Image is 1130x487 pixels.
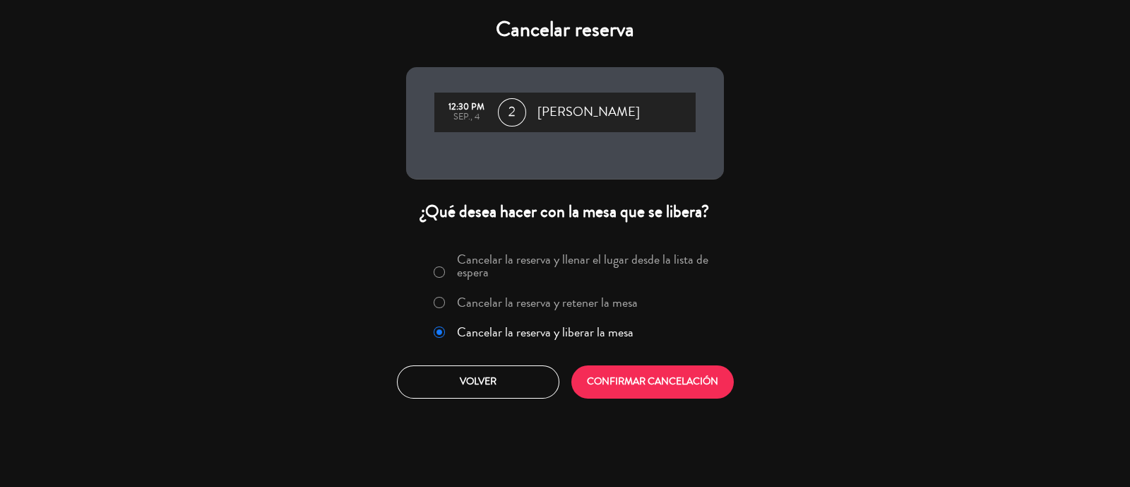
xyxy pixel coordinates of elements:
[406,201,724,223] div: ¿Qué desea hacer con la mesa que se libera?
[441,102,491,112] div: 12:30 PM
[406,17,724,42] h4: Cancelar reserva
[397,365,559,399] button: Volver
[441,112,491,122] div: sep., 4
[537,102,640,123] span: [PERSON_NAME]
[457,253,715,278] label: Cancelar la reserva y llenar el lugar desde la lista de espera
[457,326,634,339] label: Cancelar la reserva y liberar la mesa
[457,296,638,309] label: Cancelar la reserva y retener la mesa
[571,365,734,399] button: CONFIRMAR CANCELACIÓN
[498,98,526,127] span: 2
